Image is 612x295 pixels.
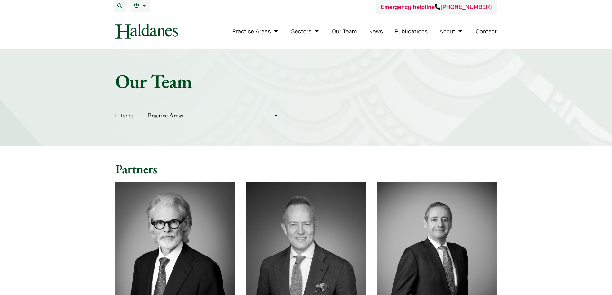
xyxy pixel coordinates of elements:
img: Logo of Haldanes [115,24,178,39]
a: Practice Areas [232,28,279,35]
a: EN [134,3,148,8]
a: Publications [395,28,428,35]
a: Emergency helpline[PHONE_NUMBER] [381,3,492,11]
label: Filter by [115,112,135,119]
a: About [439,28,464,35]
h2: Partners [115,161,497,177]
a: Contact [476,28,497,35]
h1: Our Team [115,70,497,93]
a: Sectors [291,28,320,35]
a: Our Team [332,28,357,35]
a: News [368,28,383,35]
